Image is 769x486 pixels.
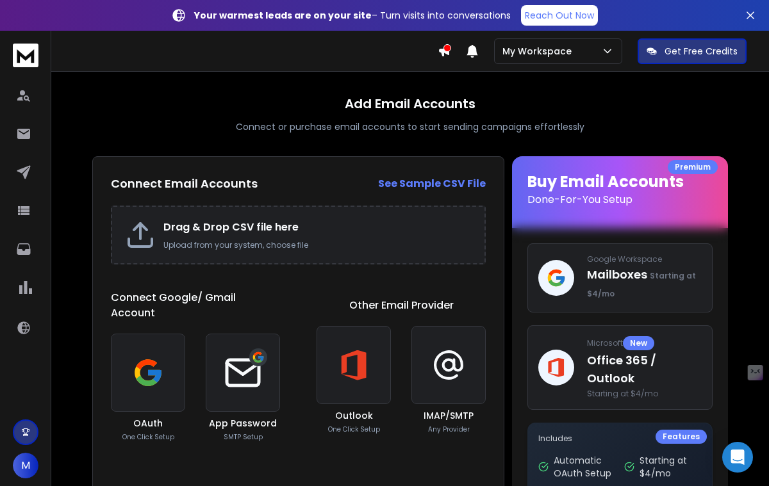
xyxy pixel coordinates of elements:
[209,417,277,430] h3: App Password
[527,192,713,207] p: Done-For-You Setup
[111,175,258,193] h2: Connect Email Accounts
[163,240,472,250] p: Upload from your system, choose file
[538,433,702,444] p: Includes
[163,220,472,235] h2: Drag & Drop CSV file here
[122,432,174,442] p: One Click Setup
[13,453,38,478] button: M
[587,389,702,399] span: Starting at $4/mo
[502,45,577,58] p: My Workspace
[378,176,486,191] a: See Sample CSV File
[521,5,598,26] a: Reach Out Now
[111,290,280,321] h1: Connect Google/ Gmail Account
[194,9,511,22] p: – Turn visits into conversations
[554,454,616,480] p: Automatic OAuth Setup
[335,409,373,422] h3: Outlook
[665,45,738,58] p: Get Free Credits
[638,38,747,64] button: Get Free Credits
[527,172,713,207] h1: Buy Email Accounts
[623,336,654,350] div: New
[587,336,702,350] p: Microsoft
[328,425,380,434] p: One Click Setup
[378,176,486,191] strong: See Sample CSV File
[194,9,372,22] strong: Your warmest leads are on your site
[428,425,470,434] p: Any Provider
[587,266,702,302] p: Mailboxes
[656,430,707,444] div: Features
[722,442,753,473] div: Open Intercom Messenger
[424,409,474,422] h3: IMAP/SMTP
[236,120,584,133] p: Connect or purchase email accounts to start sending campaigns effortlessly
[349,298,454,313] h1: Other Email Provider
[224,432,263,442] p: SMTP Setup
[13,44,38,67] img: logo
[640,454,702,480] p: Starting at $4/mo
[133,417,163,430] h3: OAuth
[525,9,594,22] p: Reach Out Now
[345,95,475,113] h1: Add Email Accounts
[587,254,702,264] p: Google Workspace
[668,160,718,174] div: Premium
[587,352,702,387] p: Office 365 / Outlook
